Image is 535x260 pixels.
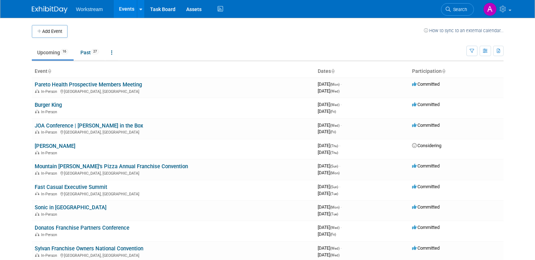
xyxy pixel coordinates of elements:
[330,82,340,86] span: (Mon)
[35,110,39,113] img: In-Person Event
[412,245,440,251] span: Committed
[35,212,39,216] img: In-Person Event
[442,68,445,74] a: Sort by Participation Type
[318,163,340,169] span: [DATE]
[330,212,338,216] span: (Tue)
[35,170,312,176] div: [GEOGRAPHIC_DATA], [GEOGRAPHIC_DATA]
[330,253,340,257] span: (Wed)
[330,232,336,236] span: (Fri)
[341,245,342,251] span: -
[441,3,474,16] a: Search
[412,102,440,107] span: Committed
[41,253,59,258] span: In-Person
[341,225,342,230] span: -
[35,232,39,236] img: In-Person Event
[318,102,342,107] span: [DATE]
[32,65,315,77] th: Event
[318,184,340,189] span: [DATE]
[339,143,340,148] span: -
[32,46,74,59] a: Upcoming16
[318,225,342,230] span: [DATE]
[41,212,59,217] span: In-Person
[318,191,338,196] span: [DATE]
[330,192,338,196] span: (Tue)
[412,143,441,148] span: Considering
[330,246,340,250] span: (Wed)
[35,89,39,93] img: In-Person Event
[35,129,312,135] div: [GEOGRAPHIC_DATA], [GEOGRAPHIC_DATA]
[35,171,39,175] img: In-Person Event
[330,151,338,155] span: (Thu)
[330,226,340,230] span: (Wed)
[330,124,340,127] span: (Wed)
[483,2,497,16] img: Amelia Hapgood
[35,252,312,258] div: [GEOGRAPHIC_DATA], [GEOGRAPHIC_DATA]
[318,81,342,87] span: [DATE]
[424,28,504,33] a: How to sync to an external calendar...
[35,81,142,88] a: Pareto Health Prospective Members Meeting
[330,110,336,114] span: (Fri)
[41,151,59,155] span: In-Person
[412,81,440,87] span: Committed
[35,88,312,94] div: [GEOGRAPHIC_DATA], [GEOGRAPHIC_DATA]
[318,170,340,175] span: [DATE]
[330,164,338,168] span: (Sun)
[318,122,342,128] span: [DATE]
[318,109,336,114] span: [DATE]
[412,163,440,169] span: Committed
[60,49,68,54] span: 16
[330,171,340,175] span: (Mon)
[48,68,51,74] a: Sort by Event Name
[341,81,342,87] span: -
[35,130,39,134] img: In-Person Event
[318,150,338,155] span: [DATE]
[35,163,188,170] a: Mountain [PERSON_NAME]’s Pizza Annual Franchise Convention
[330,205,340,209] span: (Mon)
[35,245,143,252] a: Sylvan Franchise Owners National Convention
[35,225,129,231] a: Donatos Franchise Partners Conference
[318,252,340,257] span: [DATE]
[330,144,338,148] span: (Thu)
[318,88,340,94] span: [DATE]
[318,231,336,237] span: [DATE]
[330,130,336,134] span: (Fri)
[315,65,409,77] th: Dates
[75,46,104,59] a: Past27
[341,102,342,107] span: -
[409,65,504,77] th: Participation
[330,89,340,93] span: (Wed)
[318,245,342,251] span: [DATE]
[91,49,99,54] span: 27
[412,204,440,210] span: Committed
[41,192,59,196] span: In-Person
[451,7,467,12] span: Search
[330,185,338,189] span: (Sun)
[35,122,143,129] a: JOA Conference | [PERSON_NAME] in the Box
[35,143,75,149] a: [PERSON_NAME]
[341,122,342,128] span: -
[318,204,342,210] span: [DATE]
[318,129,336,134] span: [DATE]
[35,184,107,190] a: Fast Casual Executive Summit
[35,102,62,108] a: Burger King
[35,191,312,196] div: [GEOGRAPHIC_DATA], [GEOGRAPHIC_DATA]
[35,192,39,195] img: In-Person Event
[339,163,340,169] span: -
[32,25,68,38] button: Add Event
[330,103,340,107] span: (Wed)
[318,143,340,148] span: [DATE]
[331,68,335,74] a: Sort by Start Date
[341,204,342,210] span: -
[41,130,59,135] span: In-Person
[41,89,59,94] span: In-Person
[318,211,338,216] span: [DATE]
[32,6,68,13] img: ExhibitDay
[35,204,106,211] a: Sonic in [GEOGRAPHIC_DATA]
[35,151,39,154] img: In-Person Event
[41,171,59,176] span: In-Person
[41,110,59,114] span: In-Person
[339,184,340,189] span: -
[412,122,440,128] span: Committed
[412,184,440,189] span: Committed
[412,225,440,230] span: Committed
